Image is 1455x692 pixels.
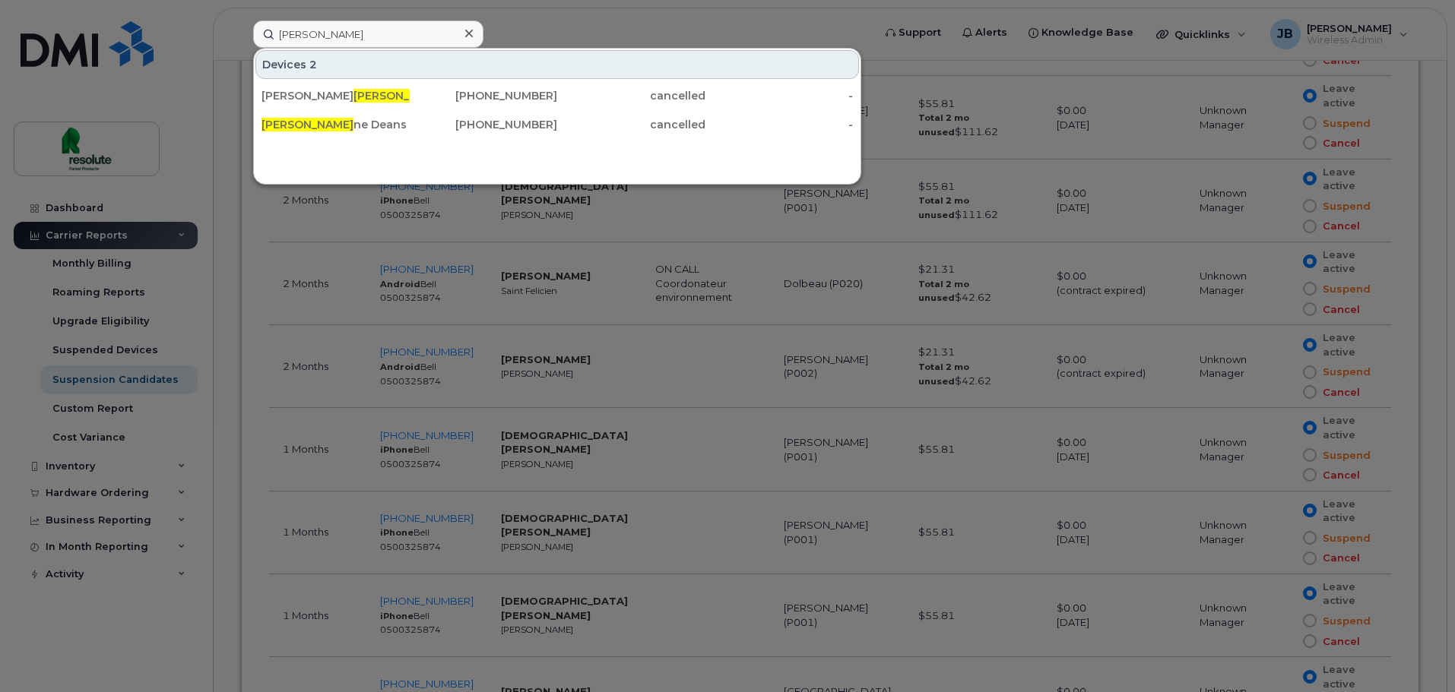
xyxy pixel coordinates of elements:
[255,50,859,79] div: Devices
[410,88,558,103] div: [PHONE_NUMBER]
[410,117,558,132] div: [PHONE_NUMBER]
[262,117,410,132] div: ne Deans
[705,88,854,103] div: -
[253,21,483,48] input: Find something...
[557,88,705,103] div: cancelled
[705,117,854,132] div: -
[557,117,705,132] div: cancelled
[309,57,317,72] span: 2
[262,88,410,103] div: [PERSON_NAME] nette
[262,118,353,131] span: [PERSON_NAME]
[255,111,859,138] a: [PERSON_NAME]ne Deans[PHONE_NUMBER]cancelled-
[255,82,859,109] a: [PERSON_NAME][PERSON_NAME]nette[PHONE_NUMBER]cancelled-
[353,89,445,103] span: [PERSON_NAME]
